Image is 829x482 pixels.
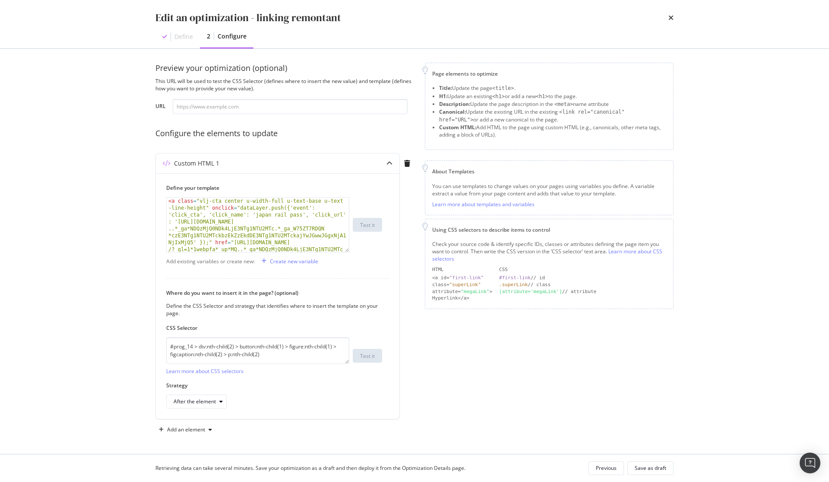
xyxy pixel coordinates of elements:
[155,102,166,112] label: URL
[432,248,662,262] a: Learn more about CSS selectors
[439,84,666,92] li: Update the page .
[155,423,215,437] button: Add an element
[432,281,492,288] div: class=
[499,275,666,281] div: // id
[174,399,216,404] div: After the element
[668,10,674,25] div: times
[499,282,528,287] div: .superLink
[449,275,484,281] div: "first-link"
[627,461,674,475] button: Save as draft
[353,349,382,363] button: Test it
[167,427,205,432] div: Add an element
[492,85,514,91] span: <title>
[635,464,666,472] div: Save as draft
[439,100,470,108] strong: Description:
[166,382,382,389] label: Strategy
[554,101,573,107] span: <meta>
[166,395,227,409] button: After the element
[174,32,193,41] div: Define
[432,226,666,233] div: Using CSS selectors to describe items to control
[432,266,492,273] div: HTML
[155,63,414,74] div: Preview your optimization (optional)
[499,275,531,281] div: #first-link
[432,182,666,197] div: You can use templates to change values on your pages using variables you define. A variable extra...
[432,70,666,77] div: Page elements to optimize
[439,108,466,115] strong: Canonical:
[439,124,666,138] li: Add HTML to the page using custom HTML (e.g., canonicals, other meta tags, adding a block of URLs).
[432,240,666,262] div: Check your source code & identify specific IDs, classes or attributes defining the page item you ...
[353,218,382,232] button: Test it
[499,288,666,295] div: // attribute
[449,282,481,287] div: "superLink"
[499,289,562,294] div: [attribute='megaLink']
[166,302,382,317] div: Define the CSS Selector and strategy that identifies where to insert the template on your page.
[166,184,382,192] label: Define your template
[166,337,349,364] textarea: #prog_14 > div:nth-child(2) > button:nth-child(1) > figure:nth-child(1) > figcaption:nth-child(2)...
[499,266,666,273] div: CSS
[432,201,535,208] a: Learn more about templates and variables
[492,93,505,99] span: <h1>
[207,32,210,41] div: 2
[166,258,255,265] div: Add existing variables or create new:
[439,84,452,92] strong: Title:
[173,99,408,114] input: https://www.example.com
[360,221,375,229] div: Test it
[439,109,625,123] span: <link rel="canonical" href="URL">
[258,254,318,268] button: Create new variable
[166,367,244,375] a: Learn more about CSS selectors
[800,453,820,473] div: Open Intercom Messenger
[439,108,666,124] li: Update the existing URL in the existing or add a new canonical to the page.
[432,275,492,281] div: <a id=
[432,295,492,302] div: Hyperlink</a>
[439,100,666,108] li: Update the page description in the name attribute
[432,168,666,175] div: About Templates
[439,93,666,100] li: Update an existing or add a new to the page.
[439,93,447,100] strong: H1:
[499,281,666,288] div: // class
[166,289,382,297] label: Where do you want to insert it in the page? (optional)
[218,32,247,41] div: Configure
[155,10,341,25] div: Edit an optimization - linking remontant
[432,288,492,295] div: attribute= >
[166,324,382,332] label: CSS Selector
[461,289,489,294] div: "megaLink"
[270,258,318,265] div: Create new variable
[589,461,624,475] button: Previous
[439,124,476,131] strong: Custom HTML:
[536,93,548,99] span: <h1>
[174,159,219,168] div: Custom HTML 1
[155,77,414,92] div: This URL will be used to test the CSS Selector (defines where to insert the new value) and templa...
[155,464,465,472] div: Retrieving data can take several minutes. Save your optimization as a draft and then deploy it fr...
[155,128,414,139] div: Configure the elements to update
[596,464,617,472] div: Previous
[360,352,375,360] div: Test it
